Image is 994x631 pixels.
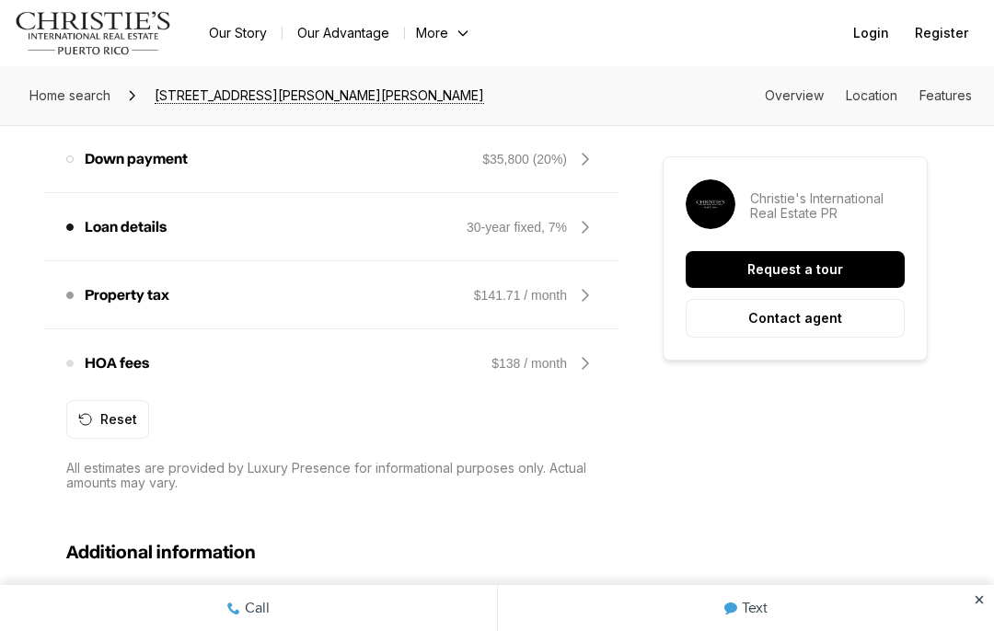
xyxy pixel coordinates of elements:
[747,262,843,277] p: Request a tour
[22,81,118,110] a: Home search
[846,87,897,103] a: Skip to: Location
[85,220,167,235] p: Loan details
[853,26,889,40] span: Login
[765,87,824,103] a: Skip to: Overview
[842,15,900,52] button: Login
[85,152,188,166] p: Down payment
[66,273,596,317] div: Property tax$141.71 / month
[765,88,972,103] nav: Page section menu
[904,15,979,52] button: Register
[474,286,567,304] div: $141.71 / month
[66,461,596,490] p: All estimates are provided by Luxury Presence for informational purposes only. Actual amounts may...
[29,87,110,103] span: Home search
[66,341,596,385] div: HOA fees$138 / month
[748,311,842,326] p: Contact agent
[686,299,905,338] button: Contact agent
[482,150,567,168] div: $35,800 (20%)
[467,218,567,236] div: 30-year fixed, 7%
[78,412,137,427] div: Reset
[15,11,172,55] img: logo
[915,26,968,40] span: Register
[405,20,482,46] button: More
[66,542,596,564] h3: Additional information
[750,191,905,221] p: Christie's International Real Estate PR
[194,20,282,46] a: Our Story
[66,400,149,439] button: Reset
[66,137,596,181] div: Down payment$35,800 (20%)
[919,87,972,103] a: Skip to: Features
[491,354,567,373] div: $138 / month
[283,20,404,46] a: Our Advantage
[686,251,905,288] button: Request a tour
[85,288,169,303] p: Property tax
[66,205,596,249] div: Loan details30-year fixed, 7%
[85,356,149,371] p: HOA fees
